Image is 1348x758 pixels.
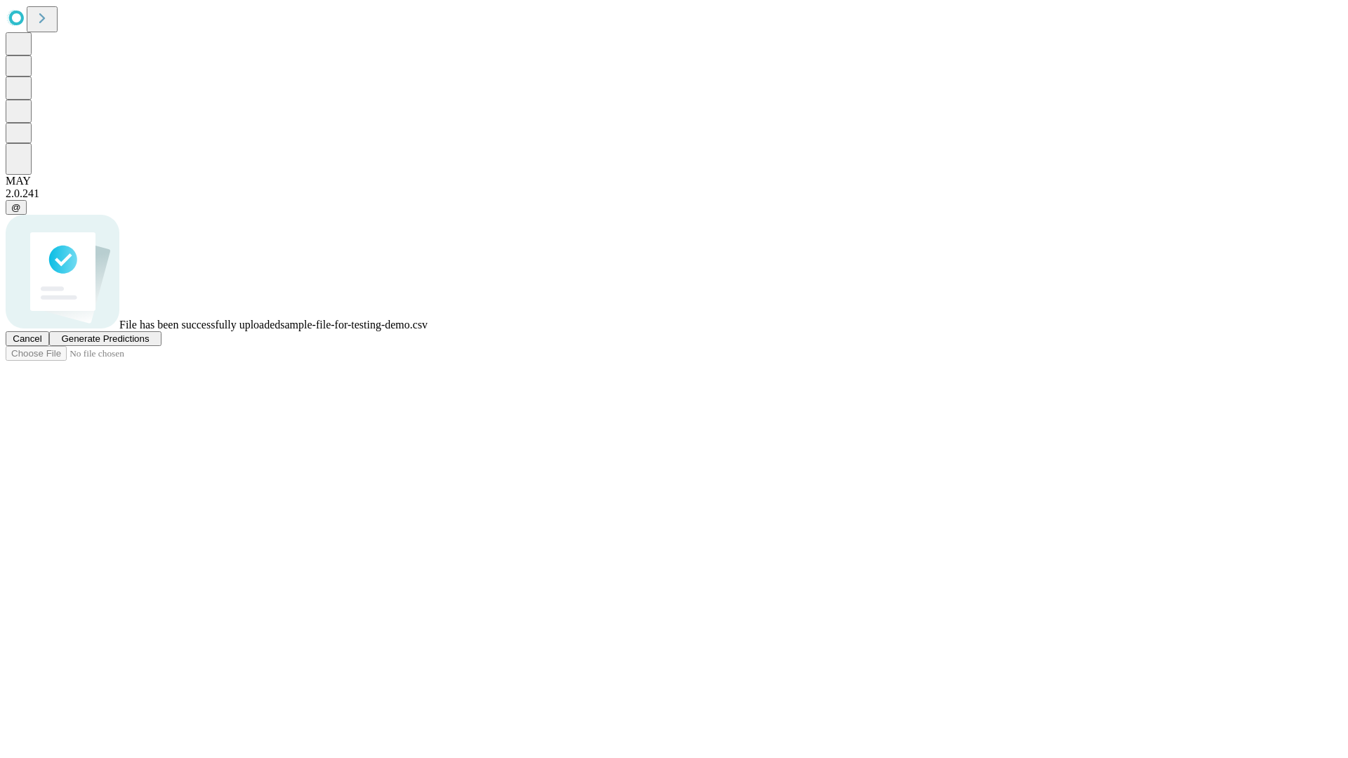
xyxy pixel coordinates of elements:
div: 2.0.241 [6,187,1342,200]
span: Cancel [13,333,42,344]
span: sample-file-for-testing-demo.csv [280,319,428,331]
span: Generate Predictions [61,333,149,344]
button: Cancel [6,331,49,346]
button: Generate Predictions [49,331,161,346]
button: @ [6,200,27,215]
span: File has been successfully uploaded [119,319,280,331]
div: MAY [6,175,1342,187]
span: @ [11,202,21,213]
